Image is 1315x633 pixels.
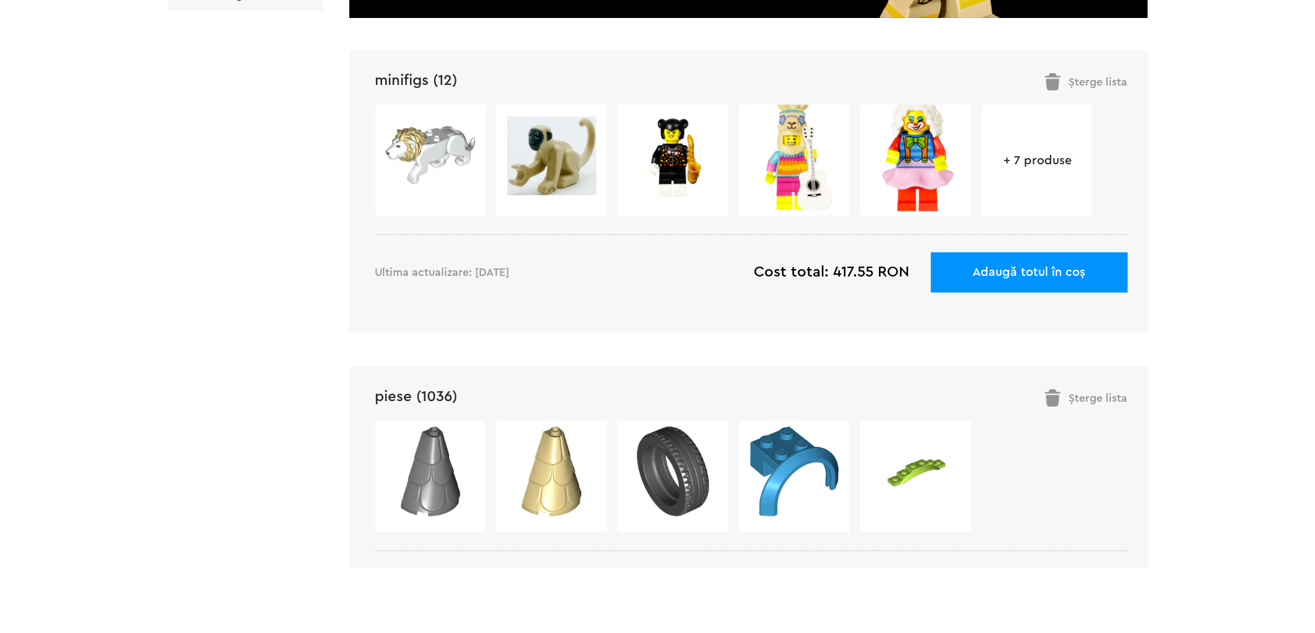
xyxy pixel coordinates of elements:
[375,252,510,292] div: Ultima actualizare: [DATE]
[1045,73,1128,91] div: Șterge lista
[375,73,458,88] a: minifigs (12)
[754,252,910,293] div: Cost total: 417.55 RON
[931,252,1128,293] button: Adaugă totul în coș
[982,154,1093,167] a: + 7 produse
[375,389,458,404] a: piese (1036)
[1045,389,1128,407] div: Șterge lista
